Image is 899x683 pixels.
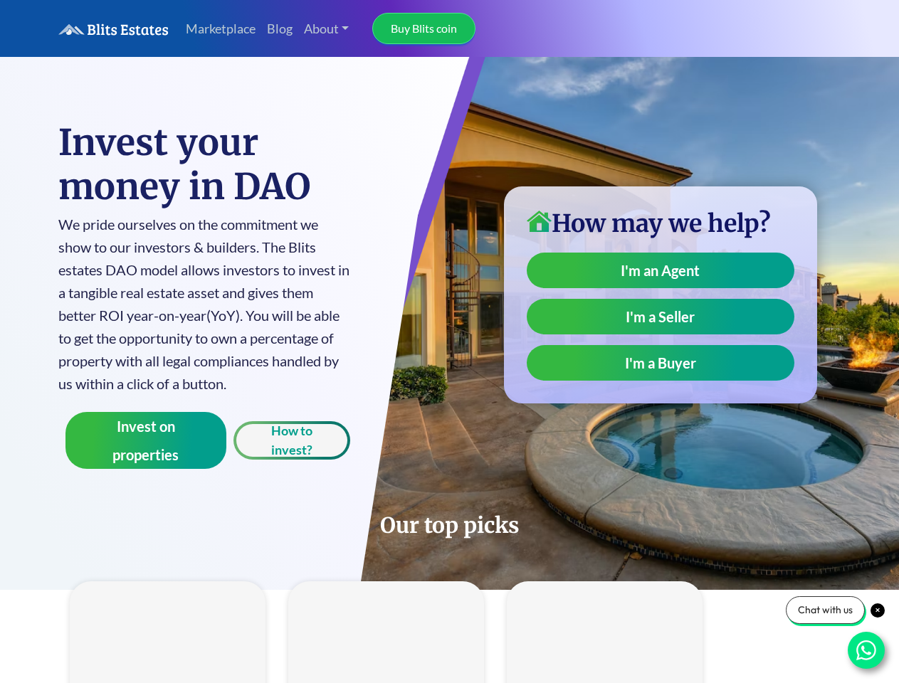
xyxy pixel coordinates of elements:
img: logo.6a08bd47fd1234313fe35534c588d03a.svg [58,23,169,36]
a: Marketplace [180,14,261,44]
a: Buy Blits coin [372,13,475,44]
a: I'm an Agent [527,253,794,288]
button: Invest on properties [65,412,227,469]
h2: Our top picks [58,512,841,539]
a: I'm a Buyer [527,345,794,381]
img: home-icon [527,211,552,232]
p: We pride ourselves on the commitment we show to our investors & builders. The Blits estates DAO m... [58,213,351,395]
div: Chat with us [786,596,865,624]
h1: Invest your money in DAO [58,121,351,209]
a: About [298,14,355,44]
h3: How may we help? [527,209,794,238]
button: How to invest? [233,421,350,460]
a: I'm a Seller [527,299,794,334]
a: Blog [261,14,298,44]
